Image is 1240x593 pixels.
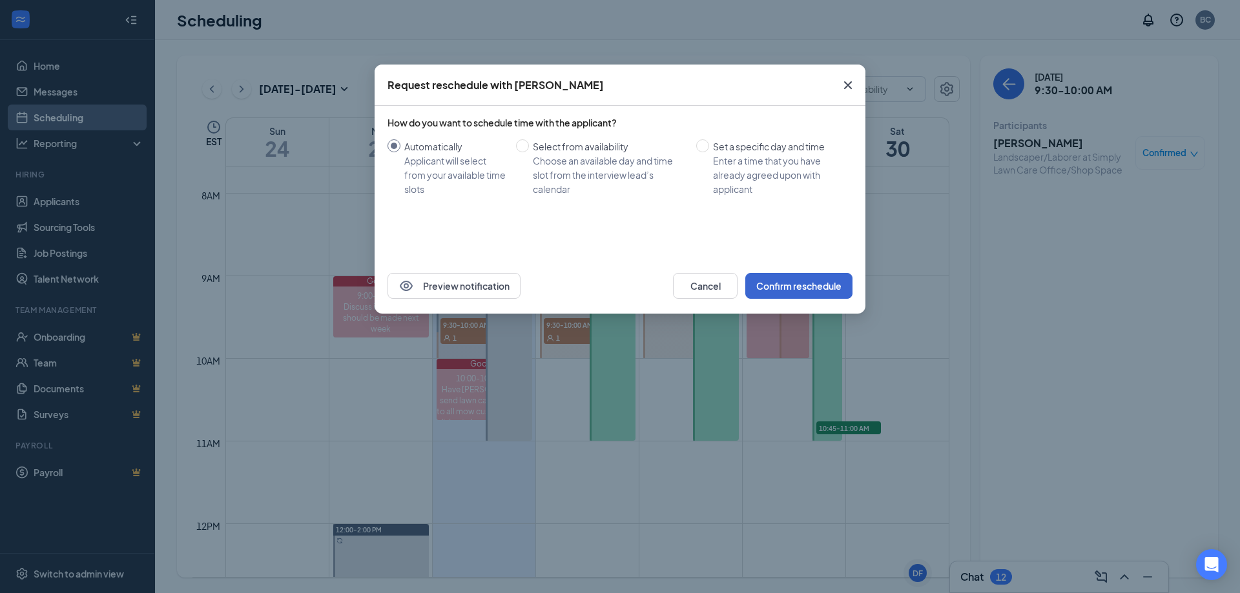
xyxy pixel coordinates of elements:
[398,278,414,294] svg: Eye
[404,154,506,196] div: Applicant will select from your available time slots
[404,139,506,154] div: Automatically
[1196,549,1227,580] div: Open Intercom Messenger
[387,273,521,299] button: EyePreview notification
[387,116,852,129] div: How do you want to schedule time with the applicant?
[840,77,856,93] svg: Cross
[745,273,852,299] button: Confirm reschedule
[673,273,738,299] button: Cancel
[387,78,604,92] div: Request reschedule with [PERSON_NAME]
[713,139,842,154] div: Set a specific day and time
[713,154,842,196] div: Enter a time that you have already agreed upon with applicant
[533,139,686,154] div: Select from availability
[533,154,686,196] div: Choose an available day and time slot from the interview lead’s calendar
[831,65,865,106] button: Close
